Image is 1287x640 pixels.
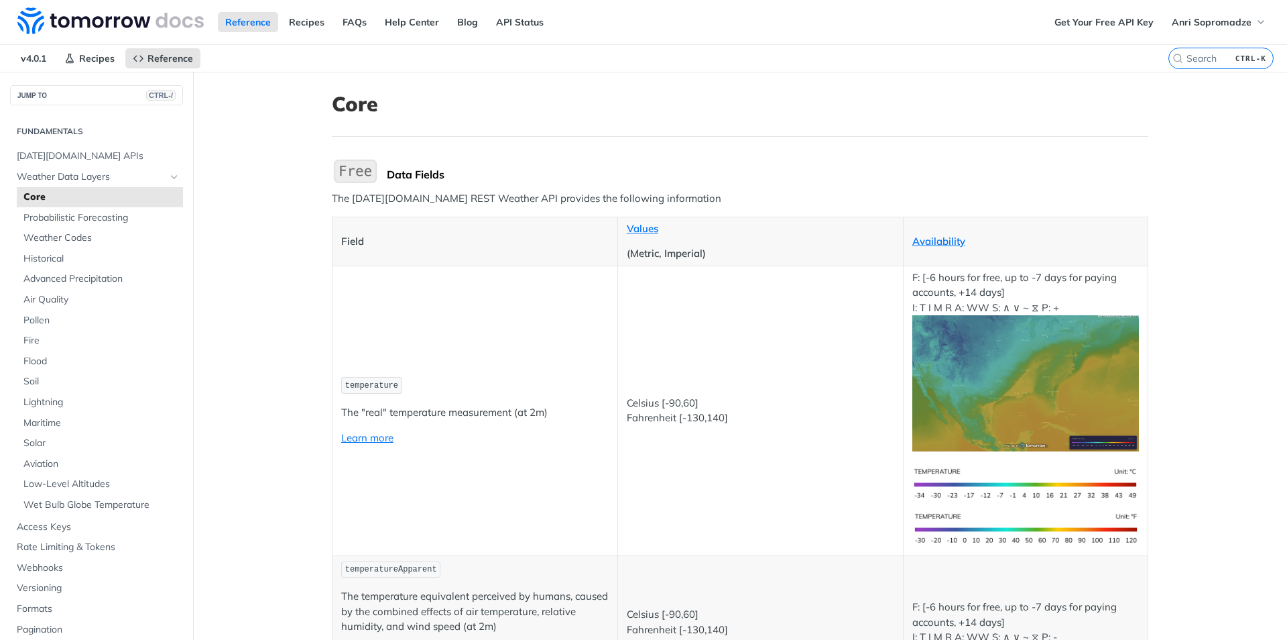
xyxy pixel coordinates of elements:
[10,517,183,537] a: Access Keys
[332,191,1148,207] p: The [DATE][DOMAIN_NAME] REST Weather API provides the following information
[23,334,180,348] span: Fire
[23,314,180,327] span: Pollen
[10,620,183,640] a: Pagination
[1047,12,1161,32] a: Get Your Free API Key
[147,52,193,64] span: Reference
[10,167,183,187] a: Weather Data LayersHide subpages for Weather Data Layers
[17,7,204,34] img: Tomorrow.io Weather API Docs
[23,375,180,388] span: Soil
[17,150,180,163] span: [DATE][DOMAIN_NAME] APIs
[17,269,183,289] a: Advanced Precipitation
[17,413,183,433] a: Maritime
[627,396,894,426] p: Celsius [-90,60] Fahrenheit [-130,140]
[17,208,183,228] a: Probabilistic Forecasting
[1172,53,1183,64] svg: Search
[23,458,180,471] span: Aviation
[345,381,398,390] span: temperature
[627,246,894,262] p: (Metric, Imperial)
[341,431,393,444] a: Learn more
[23,252,180,266] span: Historical
[10,599,183,619] a: Formats
[17,187,183,207] a: Core
[335,12,374,32] a: FAQs
[17,352,183,372] a: Flood
[341,405,609,421] p: The "real" temperature measurement (at 2m)
[377,12,446,32] a: Help Center
[10,537,183,557] a: Rate Limiting & Tokens
[17,454,183,474] a: Aviation
[17,623,180,637] span: Pagination
[450,12,485,32] a: Blog
[17,290,183,310] a: Air Quality
[23,417,180,430] span: Maritime
[1172,16,1251,28] span: Anri Sopromadze
[169,172,180,182] button: Hide subpages for Weather Data Layers
[218,12,278,32] a: Reference
[23,293,180,307] span: Air Quality
[10,578,183,598] a: Versioning
[912,235,965,248] a: Availability
[17,249,183,269] a: Historical
[912,270,1139,451] p: F: [-6 hours for free, up to -7 days for paying accounts, +14 days] I: T I M R A: WW S: ∧ ∨ ~ ⧖ P: +
[345,565,437,574] span: temperatureApparent
[23,231,180,245] span: Weather Codes
[23,355,180,368] span: Flood
[125,48,200,68] a: Reference
[17,602,180,616] span: Formats
[1232,52,1270,65] kbd: CTRL-K
[23,478,180,491] span: Low-Level Altitudes
[1164,12,1274,32] button: Anri Sopromadze
[13,48,54,68] span: v4.0.1
[10,146,183,166] a: [DATE][DOMAIN_NAME] APIs
[627,607,894,637] p: Celsius [-90,60] Fahrenheit [-130,140]
[17,311,183,331] a: Pollen
[10,558,183,578] a: Webhooks
[17,372,183,392] a: Soil
[912,376,1139,389] span: Expand image
[23,211,180,225] span: Probabilistic Forecasting
[23,396,180,409] span: Lightning
[57,48,122,68] a: Recipes
[23,498,180,512] span: Wet Bulb Globe Temperature
[17,392,183,413] a: Lightning
[912,476,1139,489] span: Expand image
[387,168,1148,181] div: Data Fields
[10,125,183,138] h2: Fundamentals
[17,582,180,595] span: Versioning
[10,85,183,105] button: JUMP TOCTRL-/
[17,170,166,184] span: Weather Data Layers
[17,521,180,534] span: Access Keys
[912,315,1139,451] img: temperature
[912,521,1139,534] span: Expand image
[341,234,609,250] p: Field
[146,90,176,101] span: CTRL-/
[23,272,180,286] span: Advanced Precipitation
[17,228,183,248] a: Weather Codes
[332,92,1148,116] h1: Core
[17,331,183,351] a: Fire
[79,52,115,64] span: Recipes
[17,495,183,515] a: Wet Bulb Globe Temperature
[341,589,609,635] p: The temperature equivalent perceived by humans, caused by the combined effects of air temperature...
[17,474,183,494] a: Low-Level Altitudes
[489,12,551,32] a: API Status
[282,12,332,32] a: Recipes
[17,433,183,454] a: Solar
[627,222,658,235] a: Values
[912,462,1139,506] img: temperature-si
[17,562,180,575] span: Webhooks
[912,506,1139,551] img: temperature-us
[23,191,180,204] span: Core
[23,437,180,450] span: Solar
[17,541,180,554] span: Rate Limiting & Tokens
